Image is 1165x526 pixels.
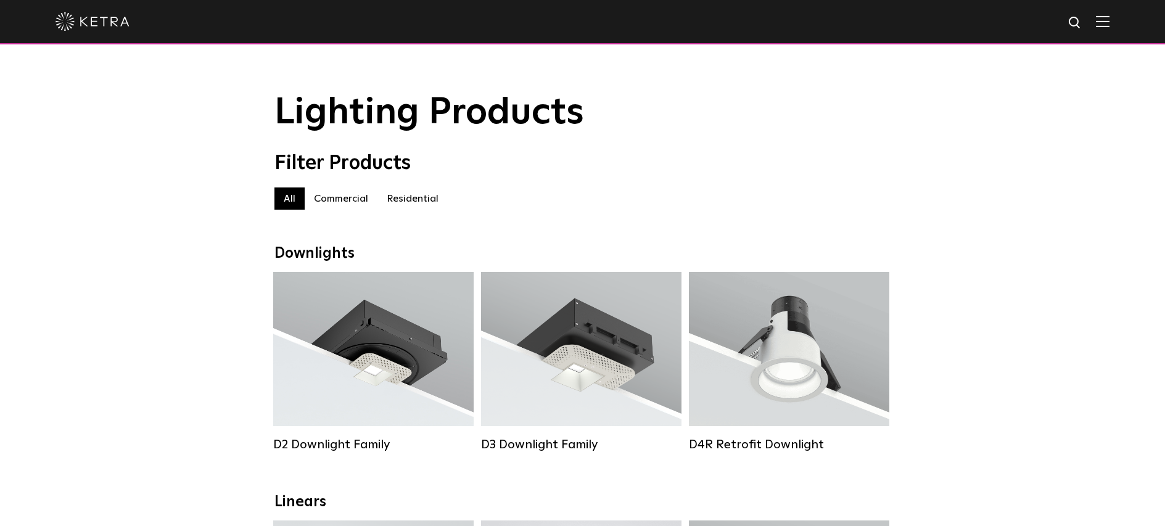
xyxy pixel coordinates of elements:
a: D2 Downlight Family Lumen Output:1200Colors:White / Black / Gloss Black / Silver / Bronze / Silve... [273,272,474,452]
div: D4R Retrofit Downlight [689,437,889,452]
label: All [274,187,305,210]
div: D2 Downlight Family [273,437,474,452]
span: Lighting Products [274,94,584,131]
div: Filter Products [274,152,891,175]
img: ketra-logo-2019-white [56,12,130,31]
div: Linears [274,493,891,511]
label: Residential [377,187,448,210]
div: Downlights [274,245,891,263]
a: D3 Downlight Family Lumen Output:700 / 900 / 1100Colors:White / Black / Silver / Bronze / Paintab... [481,272,681,452]
div: D3 Downlight Family [481,437,681,452]
label: Commercial [305,187,377,210]
img: Hamburger%20Nav.svg [1096,15,1109,27]
a: D4R Retrofit Downlight Lumen Output:800Colors:White / BlackBeam Angles:15° / 25° / 40° / 60°Watta... [689,272,889,452]
img: search icon [1068,15,1083,31]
